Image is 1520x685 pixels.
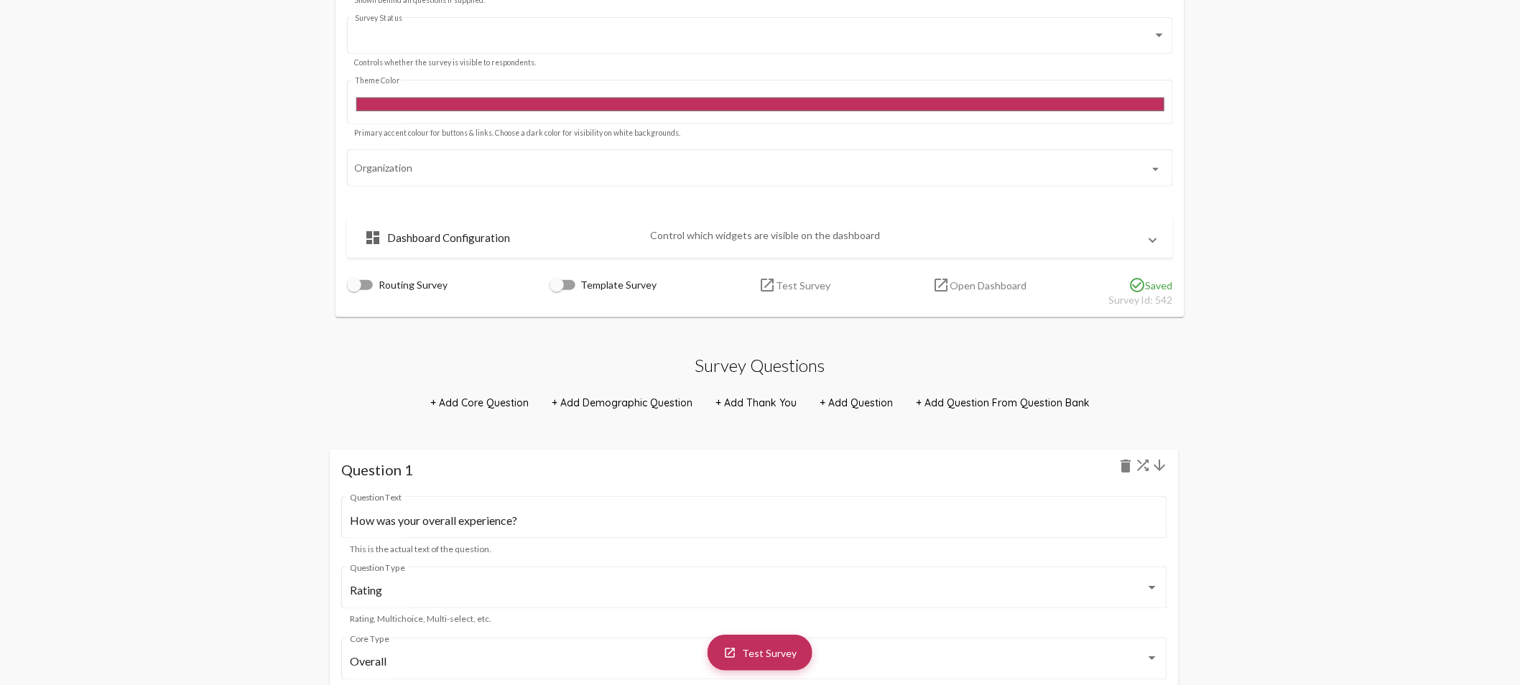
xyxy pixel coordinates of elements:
span: + Add Thank You [715,396,797,409]
mat-icon: arrow_drop_down [1149,161,1166,178]
span: + Add Question [820,396,893,409]
mat-select-trigger: Overall [350,655,386,668]
span: Routing Survey [379,276,448,294]
mat-icon: check_circle_outline [1129,276,1146,294]
mat-icon: delete [1117,457,1134,475]
mat-panel-title: Dashboard Configuration [364,229,639,246]
button: + Add Question [808,390,904,416]
span: Template Survey [581,276,657,294]
mat-hint: This is the actual text of the question. [350,544,491,554]
mat-hint: Controls whether the survey is visible to respondents. [355,59,537,67]
button: + Add Thank You [704,390,808,416]
div: Saved [1129,276,1173,294]
mat-icon: dashboard [364,229,381,246]
span: + Add Core Question [430,396,529,409]
mat-select-trigger: Rating [350,584,382,597]
mat-icon: shuffle [1134,457,1151,474]
span: + Add Question From Question Bank [916,396,1090,409]
mat-hint: Rating, Multichoice, Multi-select, etc. [350,615,491,625]
input: Question [350,514,1159,527]
a: Test Survey [759,276,831,294]
h2: Survey Questions [695,355,825,376]
button: + Add Demographic Question [540,390,704,416]
mat-panel-description: Control which widgets are visible on the dashboard [651,229,1139,246]
span: + Add Demographic Question [552,396,692,409]
a: Open Dashboard [932,276,1027,294]
mat-hint: Primary accent colour for buttons & links. Choose a dark color for visibility on white backgrounds. [355,129,681,138]
mat-expansion-panel-header: Dashboard ConfigurationControl which widgets are visible on the dashboard [347,218,1173,258]
h1: Question 1 [341,461,1167,478]
a: Test Survey [708,635,812,671]
mat-icon: launch [932,276,950,294]
mat-icon: launch [759,276,777,294]
button: + Add Core Question [419,390,540,416]
mat-icon: launch [723,646,736,659]
span: Test Survey [742,647,797,659]
div: Survey Id: 542 [347,294,1173,306]
mat-icon: arrow_downward [1151,457,1169,474]
button: + Add Question From Question Bank [904,390,1101,416]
